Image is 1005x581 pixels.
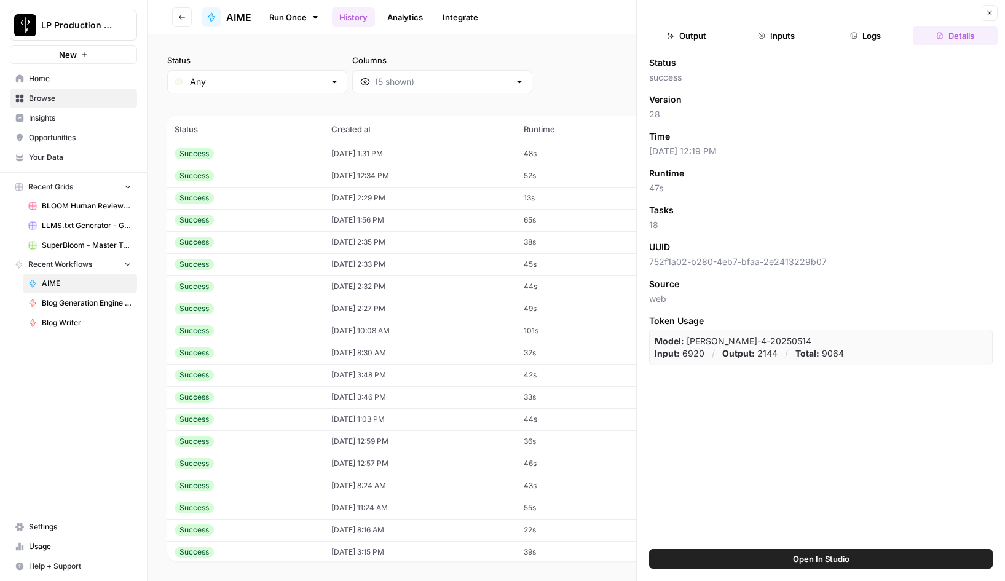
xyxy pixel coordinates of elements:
[324,165,516,187] td: [DATE] 12:34 PM
[175,480,214,491] div: Success
[324,497,516,519] td: [DATE] 11:24 AM
[190,76,325,88] input: Any
[516,453,637,475] td: 46s
[649,278,679,290] span: Source
[324,342,516,364] td: [DATE] 8:30 AM
[516,187,637,209] td: 13s
[42,200,132,211] span: BLOOM Human Review (ver2)
[42,220,132,231] span: LLMS.txt Generator - Grid
[29,152,132,163] span: Your Data
[29,132,132,143] span: Opportunities
[226,10,251,25] span: AIME
[516,386,637,408] td: 33s
[175,414,214,425] div: Success
[913,26,998,45] button: Details
[175,148,214,159] div: Success
[175,170,214,181] div: Success
[516,320,637,342] td: 101s
[10,517,137,537] a: Settings
[42,240,132,251] span: SuperBloom - Master Topic List
[175,458,214,469] div: Success
[655,335,811,347] p: claude-sonnet-4-20250514
[516,364,637,386] td: 42s
[167,116,324,143] th: Status
[655,348,680,358] strong: Input:
[435,7,486,27] a: Integrate
[175,524,214,536] div: Success
[202,7,251,27] a: AIME
[516,253,637,275] td: 45s
[516,430,637,453] td: 36s
[649,145,993,157] span: [DATE] 12:19 PM
[175,259,214,270] div: Success
[516,231,637,253] td: 38s
[516,143,637,165] td: 48s
[734,26,819,45] button: Inputs
[649,71,993,84] span: success
[175,215,214,226] div: Success
[167,54,347,66] label: Status
[793,553,849,565] span: Open In Studio
[516,342,637,364] td: 32s
[722,347,778,360] p: 2144
[324,187,516,209] td: [DATE] 2:29 PM
[516,116,637,143] th: Runtime
[261,7,327,28] a: Run Once
[175,303,214,314] div: Success
[324,541,516,563] td: [DATE] 3:15 PM
[59,49,77,61] span: New
[712,347,715,360] p: /
[175,347,214,358] div: Success
[324,408,516,430] td: [DATE] 1:03 PM
[42,278,132,289] span: AIME
[649,549,993,569] button: Open In Studio
[324,430,516,453] td: [DATE] 12:59 PM
[10,45,137,64] button: New
[23,196,137,216] a: BLOOM Human Review (ver2)
[516,298,637,320] td: 49s
[375,76,510,88] input: (5 shown)
[175,281,214,292] div: Success
[10,69,137,89] a: Home
[175,392,214,403] div: Success
[10,89,137,108] a: Browse
[649,57,676,69] span: Status
[352,54,532,66] label: Columns
[649,108,993,121] span: 28
[324,116,516,143] th: Created at
[42,317,132,328] span: Blog Writer
[29,541,132,552] span: Usage
[175,192,214,204] div: Success
[324,386,516,408] td: [DATE] 3:46 PM
[644,26,729,45] button: Output
[324,320,516,342] td: [DATE] 10:08 AM
[795,348,819,358] strong: Total:
[175,502,214,513] div: Success
[649,315,993,327] span: Token Usage
[23,274,137,293] a: AIME
[324,231,516,253] td: [DATE] 2:35 PM
[10,108,137,128] a: Insights
[649,241,670,253] span: UUID
[516,209,637,231] td: 65s
[41,19,116,31] span: LP Production Workloads
[10,10,137,41] button: Workspace: LP Production Workloads
[28,181,73,192] span: Recent Grids
[649,182,993,194] span: 47s
[23,313,137,333] a: Blog Writer
[380,7,430,27] a: Analytics
[324,275,516,298] td: [DATE] 2:32 PM
[324,209,516,231] td: [DATE] 1:56 PM
[649,167,684,180] span: Runtime
[516,519,637,541] td: 22s
[655,347,704,360] p: 6920
[516,275,637,298] td: 44s
[785,347,788,360] p: /
[29,93,132,104] span: Browse
[29,113,132,124] span: Insights
[10,556,137,576] button: Help + Support
[649,130,670,143] span: Time
[10,178,137,196] button: Recent Grids
[516,497,637,519] td: 55s
[10,255,137,274] button: Recent Workflows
